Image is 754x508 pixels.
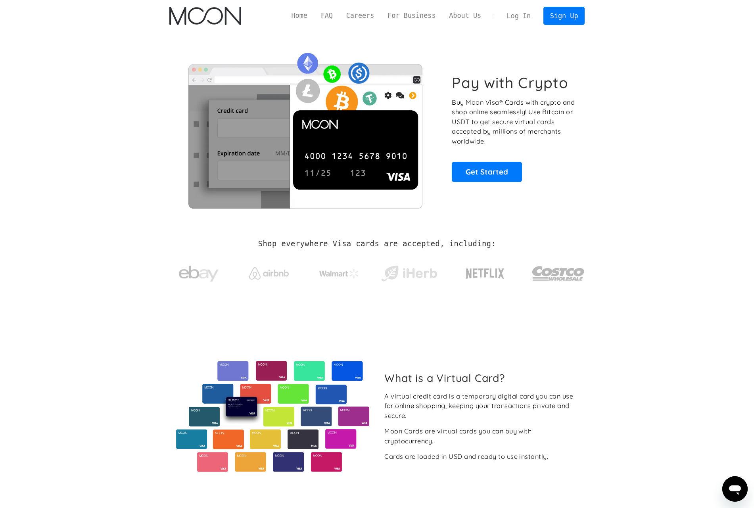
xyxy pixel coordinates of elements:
[169,7,241,25] a: home
[452,162,522,182] a: Get Started
[384,391,578,421] div: A virtual credit card is a temporary digital card you can use for online shopping, keeping your t...
[285,11,314,21] a: Home
[169,253,228,290] a: ebay
[450,256,521,288] a: Netflix
[380,263,439,284] img: iHerb
[452,98,576,146] p: Buy Moon Visa® Cards with crypto and shop online seamlessly! Use Bitcoin or USDT to get secure vi...
[314,11,340,21] a: FAQ
[319,269,359,278] img: Walmart
[532,251,585,292] a: Costco
[465,264,505,284] img: Netflix
[384,452,548,462] div: Cards are loaded in USD and ready to use instantly.
[309,261,368,282] a: Walmart
[179,261,219,286] img: ebay
[380,255,439,288] a: iHerb
[169,47,441,208] img: Moon Cards let you spend your crypto anywhere Visa is accepted.
[532,259,585,288] img: Costco
[384,372,578,384] h2: What is a Virtual Card?
[258,240,496,248] h2: Shop everywhere Visa cards are accepted, including:
[239,259,298,284] a: Airbnb
[543,7,585,25] a: Sign Up
[384,426,578,446] div: Moon Cards are virtual cards you can buy with cryptocurrency.
[722,476,748,502] iframe: Button to launch messaging window
[442,11,488,21] a: About Us
[500,7,537,25] a: Log In
[381,11,442,21] a: For Business
[175,361,370,472] img: Virtual cards from Moon
[452,74,568,92] h1: Pay with Crypto
[169,7,241,25] img: Moon Logo
[340,11,381,21] a: Careers
[249,267,289,280] img: Airbnb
